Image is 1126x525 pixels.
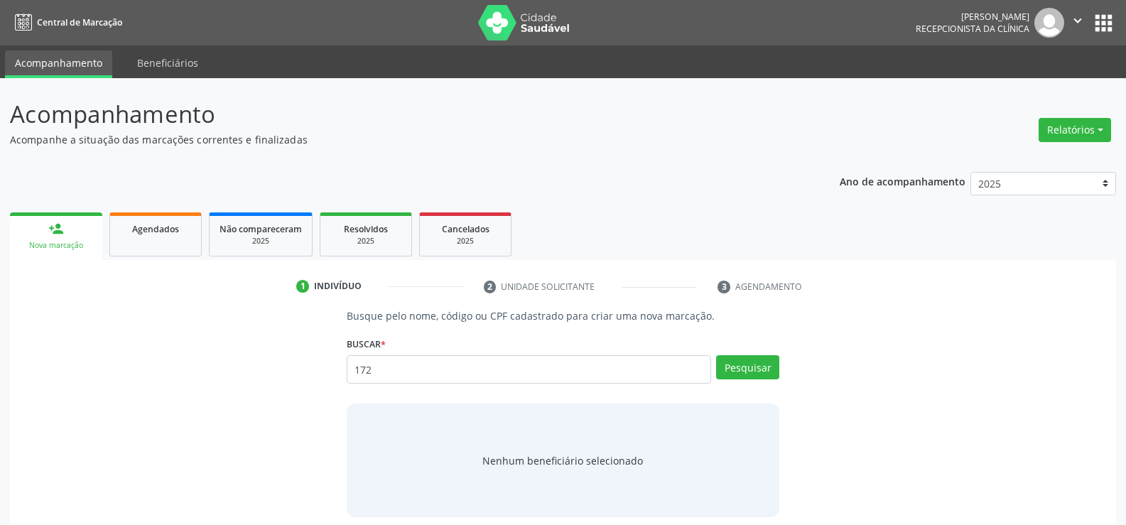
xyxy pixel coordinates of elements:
span: Nenhum beneficiário selecionado [482,453,643,468]
div: person_add [48,221,64,237]
p: Busque pelo nome, código ou CPF cadastrado para criar uma nova marcação. [347,308,779,323]
div: 2025 [430,236,501,247]
i:  [1070,13,1086,28]
span: Recepcionista da clínica [916,23,1029,35]
div: 1 [296,280,309,293]
div: 2025 [330,236,401,247]
p: Acompanhe a situação das marcações correntes e finalizadas [10,132,784,147]
label: Buscar [347,333,386,355]
a: Beneficiários [127,50,208,75]
div: 2025 [220,236,302,247]
div: Nova marcação [20,240,92,251]
input: Busque por nome, código ou CPF [347,355,711,384]
button: Pesquisar [716,355,779,379]
span: Resolvidos [344,223,388,235]
p: Acompanhamento [10,97,784,132]
p: Ano de acompanhamento [840,172,965,190]
a: Central de Marcação [10,11,122,34]
span: Não compareceram [220,223,302,235]
button:  [1064,8,1091,38]
div: Indivíduo [314,280,362,293]
a: Acompanhamento [5,50,112,78]
button: Relatórios [1039,118,1111,142]
img: img [1034,8,1064,38]
span: Agendados [132,223,179,235]
div: [PERSON_NAME] [916,11,1029,23]
span: Central de Marcação [37,16,122,28]
span: Cancelados [442,223,489,235]
button: apps [1091,11,1116,36]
